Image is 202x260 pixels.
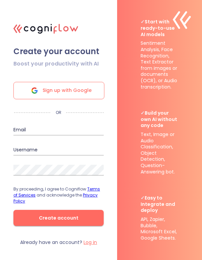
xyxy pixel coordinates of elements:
b: ✓ [141,110,145,116]
span: Boost your productivity with AI [13,60,99,68]
p: By proceeding, I agree to Cogniflow and acknowledge the [13,186,104,204]
p: Text, Image or Audio Classification, Object Detection, Question-Answering bot. [141,110,179,175]
p: Sentiment Analysis, Face Recognition, Text Extractor from images or documents (OCR), or Audio tra... [141,19,179,90]
span: Build your own AI without any code [141,110,179,129]
span: Create account [24,214,93,222]
button: Create account [13,210,104,226]
label: Log in [84,239,97,246]
p: API, Zapier, Bubble, Microsoft Excel, Google Sheets. [141,195,179,241]
span: Start with ready-to-use AI models [141,19,179,37]
p: Already have an account? [20,239,97,246]
b: ✓ [141,194,145,201]
span: Sign up with Google [43,82,92,99]
span: Create your account [13,46,104,56]
b: ✓ [141,18,145,25]
a: Terms of Services [13,186,100,198]
div: Sign up with Google [13,82,104,99]
span: Easy to Integrate and deploy [141,195,179,214]
a: Privacy Policy [13,192,98,204]
p: OR [51,110,66,115]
